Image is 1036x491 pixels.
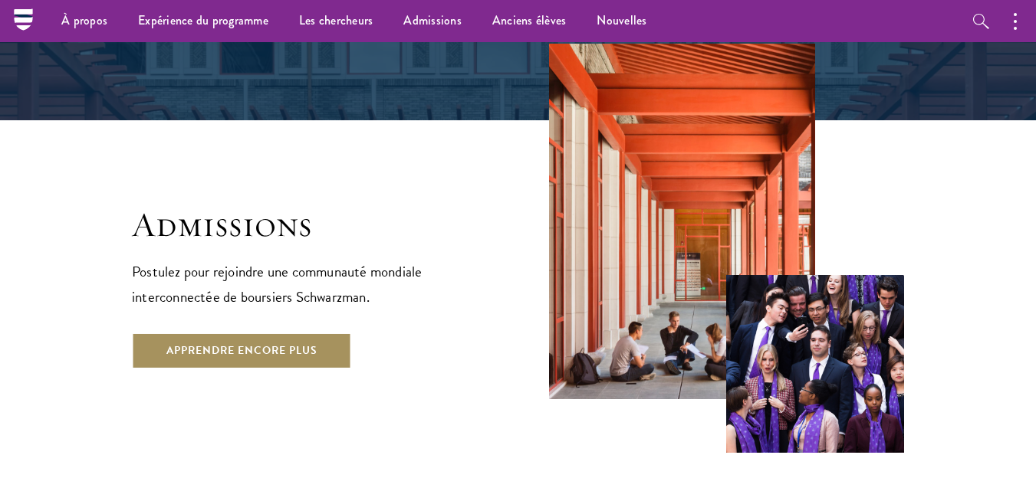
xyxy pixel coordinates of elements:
[61,11,107,29] font: À propos
[132,260,422,308] font: Postulez pour rejoindre une communauté mondiale interconnectée de boursiers Schwarzman.
[492,11,567,29] font: Anciens élèves
[132,332,352,369] a: Apprendre encore plus
[166,342,317,358] font: Apprendre encore plus
[132,203,312,246] font: Admissions
[597,11,646,29] font: Nouvelles
[403,11,462,29] font: Admissions
[138,11,268,29] font: Expérience du programme
[299,11,373,29] font: Les chercheurs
